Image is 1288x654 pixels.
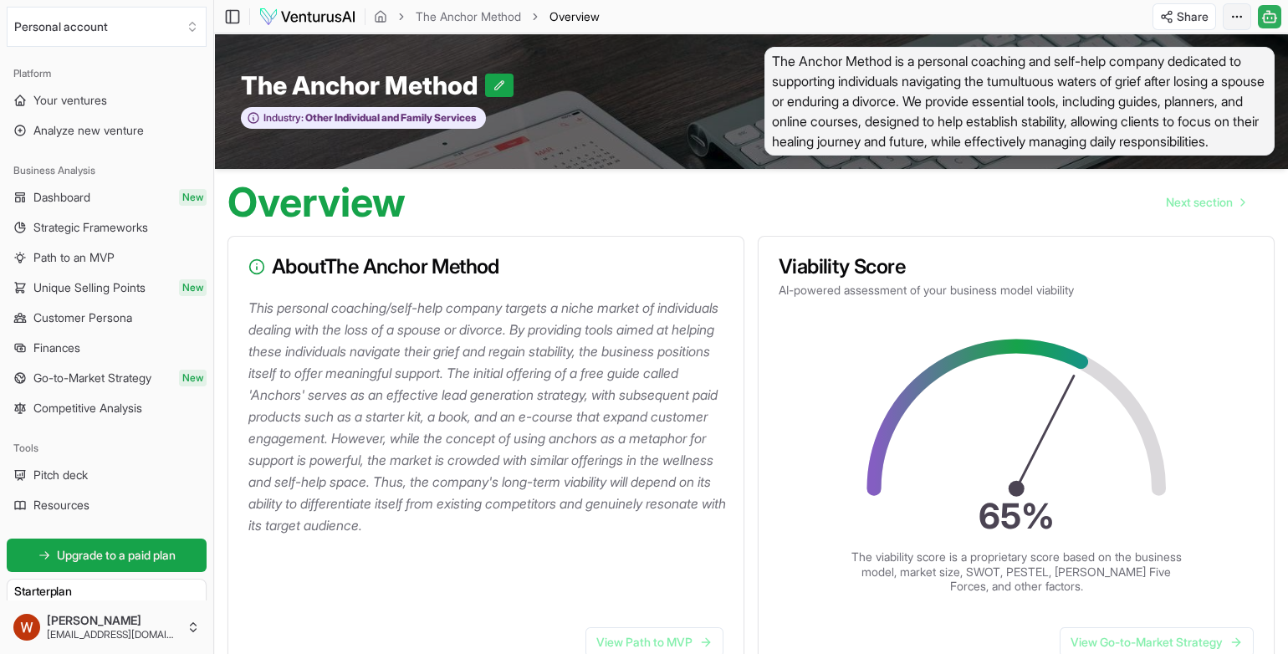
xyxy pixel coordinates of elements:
span: Your ventures [33,92,107,109]
span: Competitive Analysis [33,400,142,416]
button: Select an organization [7,7,207,47]
span: Overview [549,8,600,25]
span: The Anchor Method is a personal coaching and self-help company dedicated to supporting individual... [764,47,1275,156]
a: Competitive Analysis [7,395,207,422]
p: This personal coaching/self-help company targets a niche market of individuals dealing with the l... [248,297,730,536]
span: Unique Selling Points [33,279,146,296]
button: Industry:Other Individual and Family Services [241,107,486,130]
span: New [179,189,207,206]
div: Tools [7,435,207,462]
span: Upgrade to a paid plan [57,547,176,564]
a: Go-to-Market StrategyNew [7,365,207,391]
span: Pitch deck [33,467,88,483]
span: Other Individual and Family Services [304,111,477,125]
span: Strategic Frameworks [33,219,148,236]
span: [PERSON_NAME] [47,613,180,628]
a: DashboardNew [7,184,207,211]
h1: Overview [227,182,406,222]
a: Customer Persona [7,304,207,331]
div: Business Analysis [7,157,207,184]
span: New [179,370,207,386]
text: 65 % [979,495,1055,537]
h3: Starter plan [14,583,199,600]
span: Path to an MVP [33,249,115,266]
nav: breadcrumb [374,8,600,25]
a: Go to next page [1153,186,1258,219]
a: Unique Selling PointsNew [7,274,207,301]
span: Dashboard [33,189,90,206]
button: Share [1153,3,1216,30]
span: Resources [33,497,89,513]
img: ACg8ocK3bWhERhJ3q6Ychae7YDSu66yMBLwAXrxZ57rSPNCcAjdspA=s96-c [13,614,40,641]
a: The Anchor Method [416,8,521,25]
a: Finances [7,335,207,361]
button: [PERSON_NAME][EMAIL_ADDRESS][DOMAIN_NAME] [7,607,207,647]
span: Go-to-Market Strategy [33,370,151,386]
a: Strategic Frameworks [7,214,207,241]
nav: pagination [1153,186,1258,219]
a: Upgrade to a paid plan [7,539,207,572]
span: Analyze new venture [33,122,144,139]
a: Analyze new venture [7,117,207,144]
span: Next section [1166,194,1233,211]
span: Industry: [263,111,304,125]
a: Your ventures [7,87,207,114]
span: Share [1177,8,1209,25]
p: The viability score is a proprietary score based on the business model, market size, SWOT, PESTEL... [849,549,1183,594]
a: Path to an MVP [7,244,207,271]
h3: About The Anchor Method [248,257,723,277]
span: [EMAIL_ADDRESS][DOMAIN_NAME] [47,628,180,641]
span: The Anchor Method [241,70,485,100]
p: AI-powered assessment of your business model viability [779,282,1254,299]
span: Finances [33,340,80,356]
div: Platform [7,60,207,87]
img: logo [258,7,356,27]
a: Resources [7,492,207,519]
span: New [179,279,207,296]
a: Pitch deck [7,462,207,488]
span: Customer Persona [33,309,132,326]
h3: Viability Score [779,257,1254,277]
